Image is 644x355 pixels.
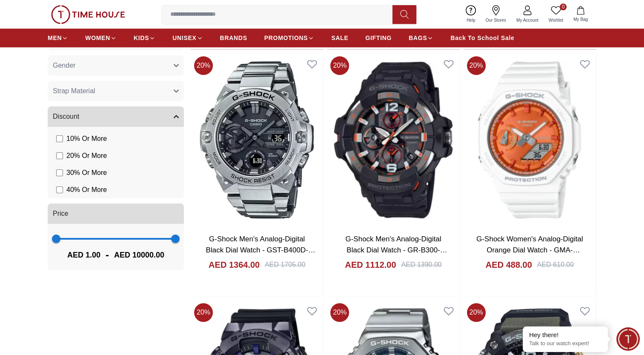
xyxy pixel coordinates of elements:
a: G-Shock Women's Analog-Digital Orange Dial Watch - GMA-S2100WS-7ADR [476,235,583,265]
a: 0Wishlist [544,3,568,25]
span: 20 % Or More [66,151,107,161]
span: Wishlist [545,17,567,23]
a: BAGS [409,30,433,46]
span: Our Stores [482,17,509,23]
a: Back To School Sale [450,30,514,46]
span: 20 % [467,303,486,322]
a: PROMOTIONS [264,30,315,46]
a: Our Stores [481,3,511,25]
span: Discount [53,112,79,122]
span: Back To School Sale [450,34,514,42]
span: KIDS [134,34,149,42]
span: 30 % Or More [66,168,107,178]
input: 30% Or More [56,169,63,176]
h4: AED 1364.00 [209,259,260,271]
span: 20 % [194,303,213,322]
a: WOMEN [85,30,117,46]
span: PROMOTIONS [264,34,308,42]
a: UNISEX [172,30,203,46]
span: Help [463,17,479,23]
input: 40% Or More [56,186,63,193]
span: WOMEN [85,34,110,42]
span: My Bag [570,16,591,23]
span: Price [53,209,68,219]
p: Talk to our watch expert! [529,340,601,347]
span: My Account [513,17,542,23]
input: 20% Or More [56,152,63,159]
span: SALE [331,34,348,42]
button: Gender [48,55,184,76]
span: 10 % Or More [66,134,107,144]
span: AED 1.00 [67,249,100,261]
button: My Bag [568,4,593,24]
span: Gender [53,60,75,71]
a: GIFTING [365,30,392,46]
h4: AED 1112.00 [345,259,396,271]
span: 20 % [330,303,349,322]
div: Hey there! [529,331,601,339]
a: BRANDS [220,30,247,46]
span: BRANDS [220,34,247,42]
a: G-Shock Men's Analog-Digital Black Dial Watch - GR-B300-1A4DR [345,235,447,265]
span: 20 % [467,56,486,75]
span: 0 [560,3,567,10]
button: Discount [48,106,184,127]
h4: AED 488.00 [486,259,532,271]
span: Strap Material [53,86,95,96]
div: AED 610.00 [537,260,574,270]
a: MEN [48,30,68,46]
a: Help [461,3,481,25]
span: AED 10000.00 [114,249,164,261]
span: GIFTING [365,34,392,42]
span: - [100,248,114,262]
div: AED 1705.00 [265,260,305,270]
div: Chat Widget [616,327,640,351]
img: G-Shock Men's Analog-Digital Black Dial Watch - GR-B300-1A4DR [327,53,459,227]
img: G-Shock Women's Analog-Digital Orange Dial Watch - GMA-S2100WS-7ADR [464,53,596,227]
span: 40 % Or More [66,185,107,195]
span: 20 % [194,56,213,75]
span: UNISEX [172,34,196,42]
span: 20 % [330,56,349,75]
img: ... [51,5,125,24]
a: KIDS [134,30,155,46]
a: G-Shock Men's Analog-Digital Black Dial Watch - GST-B400D-1ADR [206,235,315,265]
input: 10% Or More [56,135,63,142]
span: MEN [48,34,62,42]
img: G-Shock Men's Analog-Digital Black Dial Watch - GST-B400D-1ADR [191,53,323,227]
span: BAGS [409,34,427,42]
a: SALE [331,30,348,46]
button: Price [48,203,184,224]
div: AED 1390.00 [401,260,441,270]
button: Strap Material [48,81,184,101]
